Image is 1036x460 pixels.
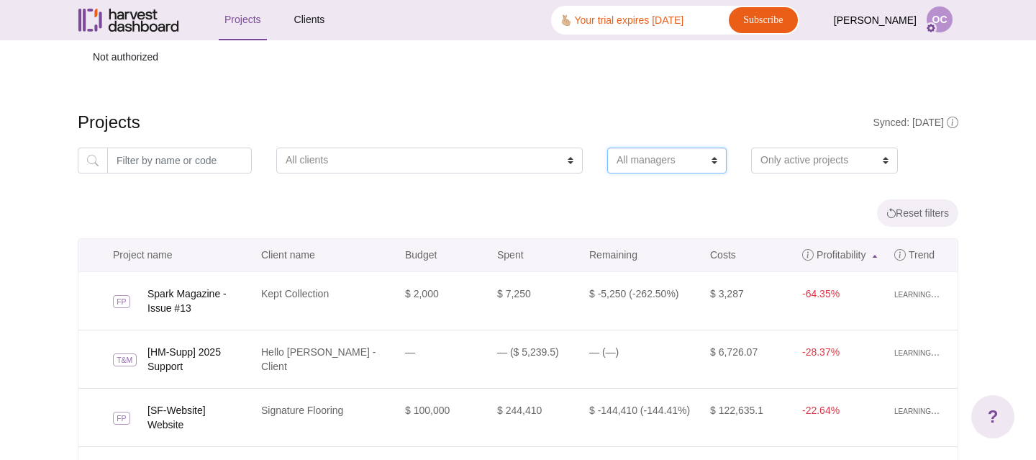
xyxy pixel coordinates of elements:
td: $ 7,250 [489,272,581,330]
td: $ 244,410 [489,388,581,446]
span: $ 3,287 [710,288,744,299]
a: Kept Collection [261,288,329,299]
a: [HM-Supp] 2025 Support [147,345,253,374]
span: [PERSON_NAME] [834,7,917,34]
span: FP [113,295,130,308]
a: Client name [253,239,396,271]
span: $ 6,726.07 [710,346,758,358]
a: Signature Flooring [261,405,343,416]
button: Reset filters [877,199,958,227]
span: learning... [894,345,940,359]
p: Not authorized [78,40,958,74]
span: learning... [894,287,940,301]
span: -28.37% [802,346,840,358]
img: Harvest Dashboard [78,9,179,32]
td: — [396,330,489,388]
a: Remaining [581,239,701,271]
h4: Projects [78,112,958,133]
td: $ 100,000 [396,388,489,446]
span: $ 122,635.1 [710,405,763,416]
td: — (—) [581,330,701,388]
img: sort_asc-486e9ffe7a5d0b5d827ae023700817ec45ee8f01fe4fbbf760f7c6c7b9d19fda.svg [873,255,877,258]
img: reset-bc4064c213aae549e03720cbf3fb1d619a9d78388896aee0bf01f396d2264aee.svg [886,208,896,218]
span: T&M [113,353,137,366]
input: Filter by name or code [107,148,252,173]
a: [SF-Website] Website [147,403,253,432]
span: -22.64% [802,405,840,416]
span: Synced: [DATE] [873,117,958,128]
a: Costs [701,239,794,271]
a: Project name [78,239,253,271]
a: Trend [886,239,958,271]
td: $ -144,410 (-144.41%) [581,388,701,446]
a: Spark Magazine - Issue #13 [147,287,253,315]
span: ? [988,404,999,430]
a: Subscribe [729,7,798,33]
span: FP [113,412,130,425]
a: Hello [PERSON_NAME] - Client [261,346,376,372]
a: Profitability [794,239,886,271]
a: Clients [288,1,331,40]
td: — ($ 5,239.5) [489,330,581,388]
img: magnifying_glass-9633470533d9fd158e8a2866facaf6f50ffe4556dd3e3cea1e8f9016ea29b4ad.svg [87,155,99,166]
a: Projects [219,1,267,40]
img: cog-e4e9bd55705c3e84b875c42d266d06cbe174c2c802f3baa39dd1ae1459a526d9.svg [925,22,937,34]
span: -64.35% [802,288,840,299]
a: Budget [396,239,489,271]
div: 🫰🏼 Your trial expires [DATE] [560,13,683,28]
td: $ -5,250 (-262.50%) [581,272,701,330]
span: learning... [894,403,940,418]
td: $ 2,000 [396,272,489,330]
a: Spent [489,239,581,271]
